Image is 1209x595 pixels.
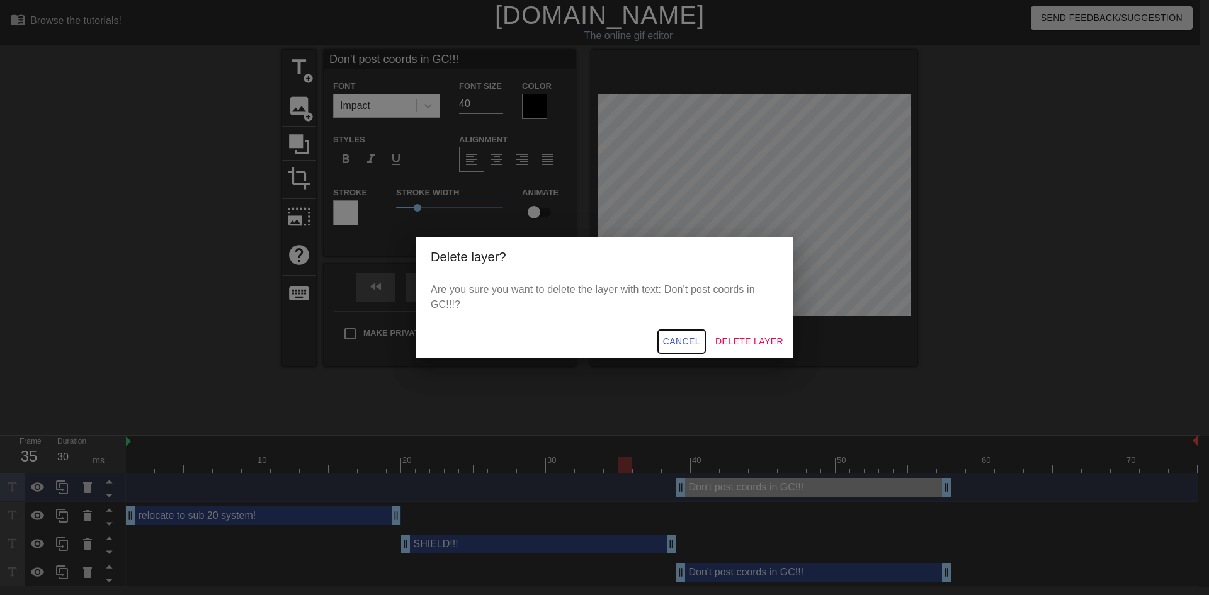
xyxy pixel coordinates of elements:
h2: Delete layer? [431,247,778,267]
button: Cancel [658,330,705,353]
span: Cancel [663,334,700,349]
p: Are you sure you want to delete the layer with text: Don't post coords in GC!!!? [431,282,778,312]
span: Delete Layer [715,334,783,349]
button: Delete Layer [710,330,788,353]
